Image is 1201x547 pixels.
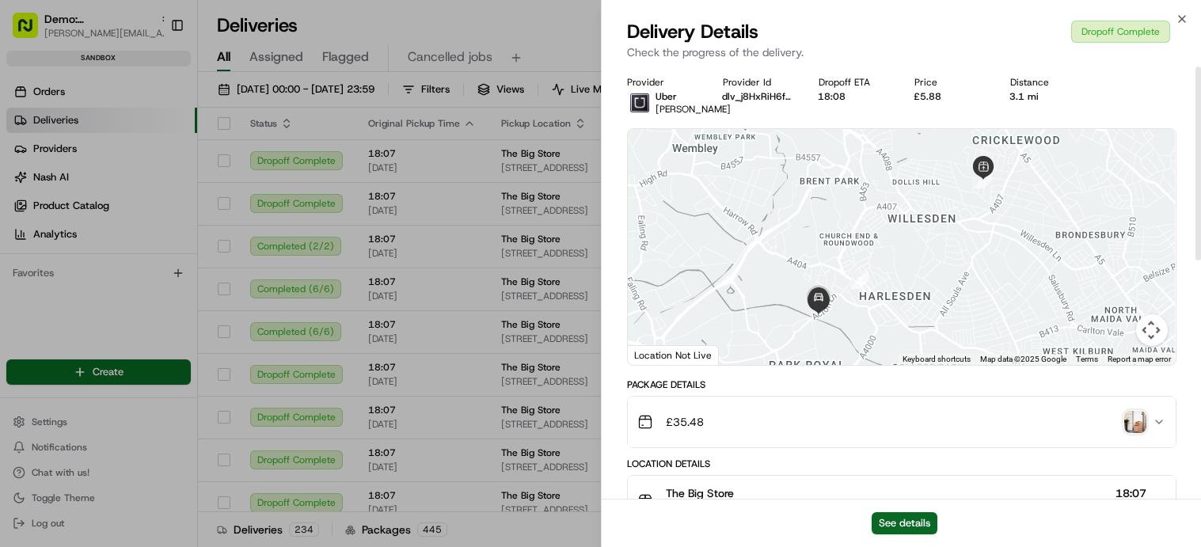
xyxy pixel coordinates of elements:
[1009,90,1080,103] div: 3.1 mi
[628,476,1176,526] button: The Big Store18:07
[627,19,758,44] span: Delivery Details
[722,76,792,89] div: Provider Id
[627,90,652,116] img: profile_batch_speedydrop_org_dcCAfZ.png
[1075,355,1097,363] a: Terms
[627,378,1176,391] div: Package Details
[851,272,868,289] div: 2
[632,344,684,365] a: Open this area in Google Maps (opens a new window)
[1124,411,1146,433] img: photo_proof_of_delivery image
[632,344,684,365] img: Google
[627,44,1176,60] p: Check the progress of the delivery.
[818,76,888,89] div: Dropoff ETA
[666,414,704,430] span: £35.48
[666,485,734,501] span: The Big Store
[1009,76,1080,89] div: Distance
[1112,485,1146,501] span: 18:07
[914,76,984,89] div: Price
[628,397,1176,447] button: £35.48photo_proof_of_delivery image
[1135,314,1167,346] button: Map camera controls
[656,103,731,116] span: [PERSON_NAME]
[818,90,888,103] div: 18:08
[914,90,984,103] div: £5.88
[722,90,792,103] button: dlv_j8HxRiH6fpuq77Liqdao5G
[1107,355,1170,363] a: Report a map error
[656,90,677,103] span: Uber
[627,76,697,89] div: Provider
[902,354,970,365] button: Keyboard shortcuts
[872,512,937,534] button: See details
[628,345,719,365] div: Location Not Live
[979,355,1066,363] span: Map data ©2025 Google
[975,171,992,188] div: 1
[627,458,1176,470] div: Location Details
